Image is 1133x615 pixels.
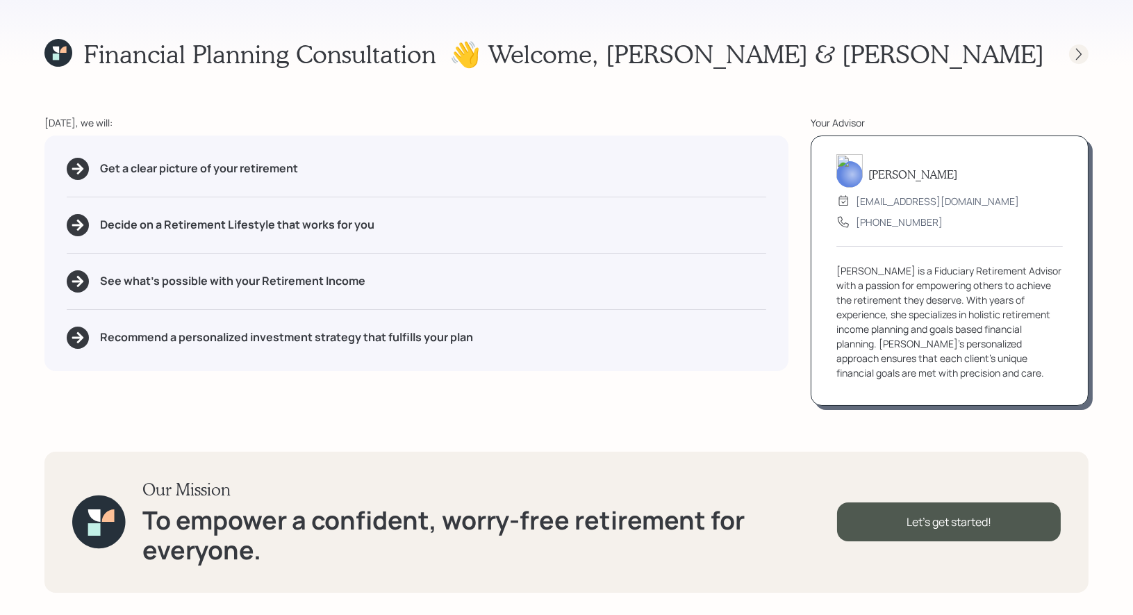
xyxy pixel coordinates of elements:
div: Let's get started! [837,502,1061,541]
h1: Financial Planning Consultation [83,39,436,69]
h1: 👋 Welcome , [PERSON_NAME] & [PERSON_NAME] [449,39,1044,69]
h5: Recommend a personalized investment strategy that fulfills your plan [100,331,473,344]
h5: Decide on a Retirement Lifestyle that works for you [100,218,374,231]
h5: Get a clear picture of your retirement [100,162,298,175]
div: [PHONE_NUMBER] [856,215,943,229]
h5: [PERSON_NAME] [868,167,957,181]
h5: See what's possible with your Retirement Income [100,274,365,288]
h1: To empower a confident, worry-free retirement for everyone. [142,505,838,565]
img: treva-nostdahl-headshot.png [836,154,863,188]
div: Your Advisor [811,115,1089,130]
div: [EMAIL_ADDRESS][DOMAIN_NAME] [856,194,1019,208]
div: [PERSON_NAME] is a Fiduciary Retirement Advisor with a passion for empowering others to achieve t... [836,263,1063,380]
h3: Our Mission [142,479,838,500]
div: [DATE], we will: [44,115,788,130]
